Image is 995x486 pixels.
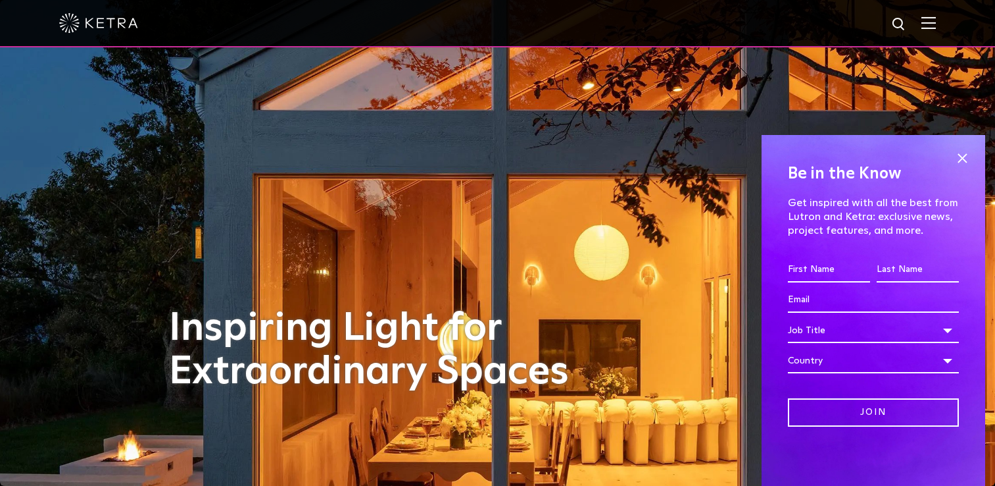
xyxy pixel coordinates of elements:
[788,196,959,237] p: Get inspired with all the best from Lutron and Ketra: exclusive news, project features, and more.
[921,16,936,29] img: Hamburger%20Nav.svg
[877,257,959,283] input: Last Name
[788,348,959,373] div: Country
[169,307,596,394] h1: Inspiring Light for Extraordinary Spaces
[788,318,959,343] div: Job Title
[788,257,870,283] input: First Name
[788,398,959,427] input: Join
[788,288,959,313] input: Email
[59,13,138,33] img: ketra-logo-2019-white
[788,161,959,186] h4: Be in the Know
[891,16,908,33] img: search icon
